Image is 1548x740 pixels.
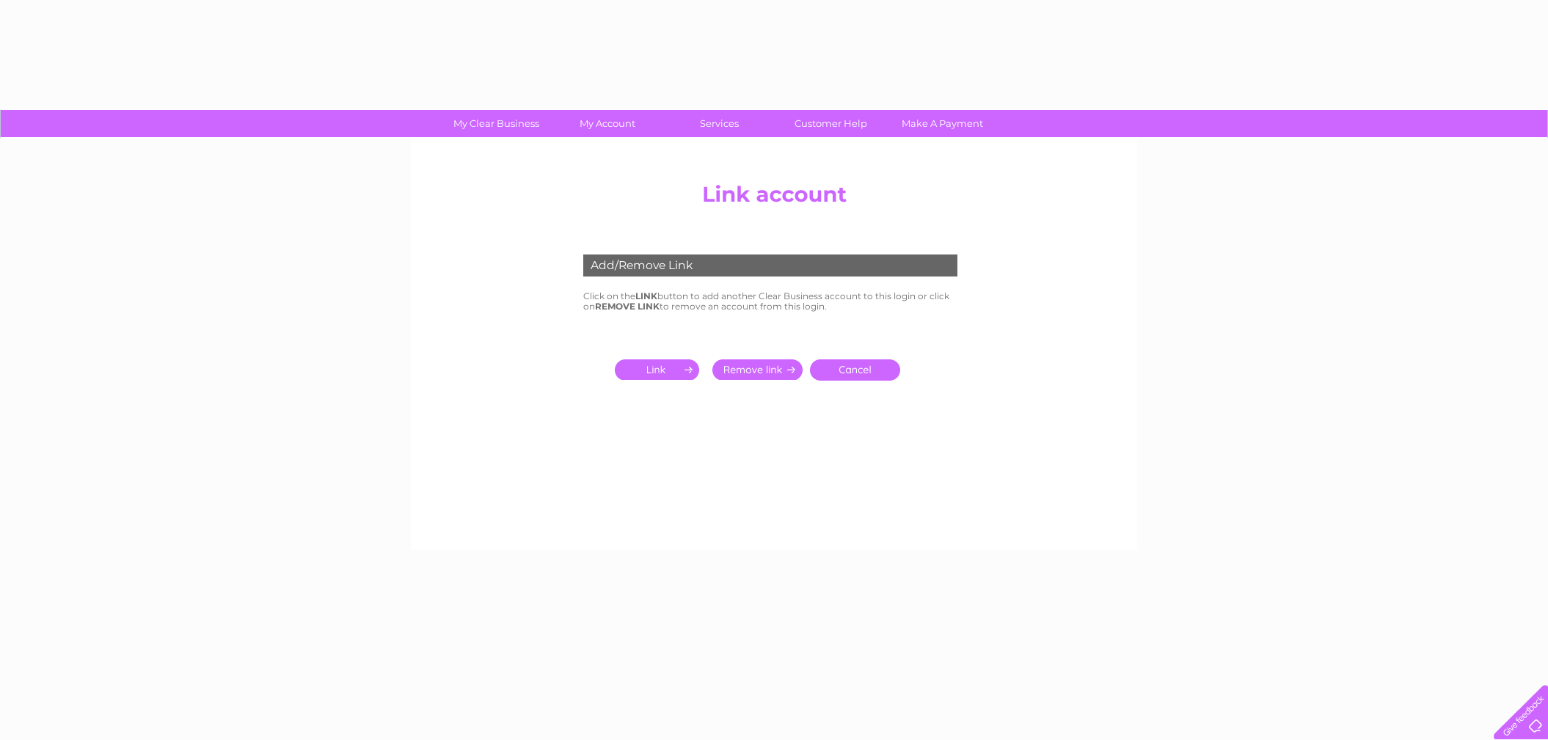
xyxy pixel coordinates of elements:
input: Submit [615,359,705,380]
b: LINK [635,290,657,301]
a: My Clear Business [436,110,557,137]
div: Add/Remove Link [583,254,957,276]
a: Make A Payment [882,110,1003,137]
a: Cancel [810,359,900,381]
a: My Account [547,110,668,137]
a: Services [659,110,780,137]
input: Submit [712,359,803,380]
td: Click on the button to add another Clear Business account to this login or click on to remove an ... [580,287,968,315]
b: REMOVE LINK [595,301,660,312]
a: Customer Help [770,110,891,137]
